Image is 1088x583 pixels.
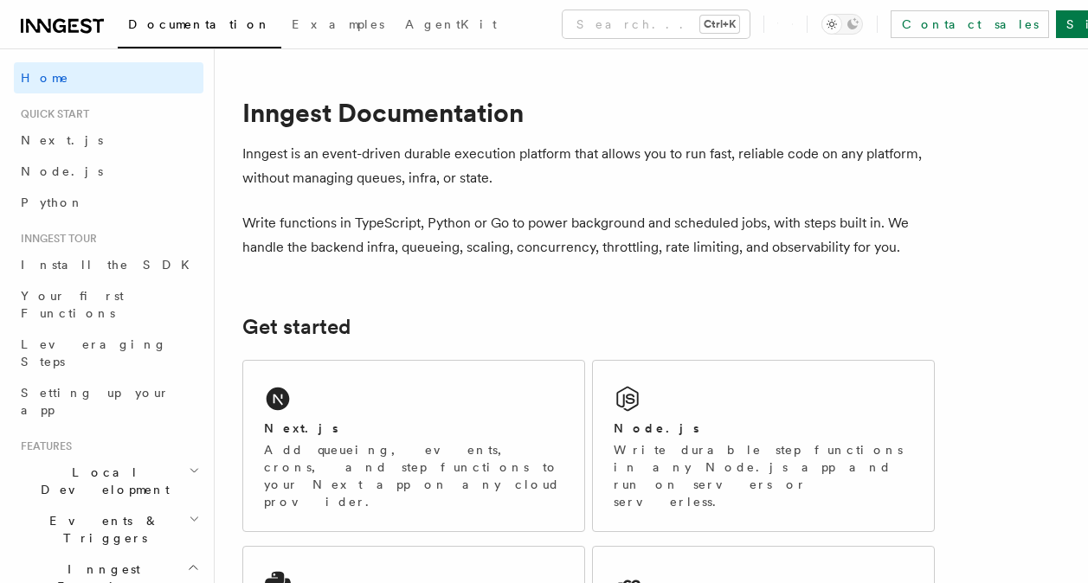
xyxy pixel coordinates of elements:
a: Setting up your app [14,377,203,426]
p: Add queueing, events, crons, and step functions to your Next app on any cloud provider. [264,441,563,510]
span: Quick start [14,107,89,121]
a: Contact sales [891,10,1049,38]
h2: Next.js [264,420,338,437]
span: Next.js [21,133,103,147]
span: Documentation [128,17,271,31]
span: Your first Functions [21,289,124,320]
span: Home [21,69,69,86]
span: Features [14,439,72,453]
a: Node.jsWrite durable step functions in any Node.js app and run on servers or serverless. [592,360,935,532]
span: Node.js [21,164,103,178]
a: Your first Functions [14,280,203,329]
a: AgentKit [395,5,507,47]
span: Leveraging Steps [21,337,167,368]
span: Setting up your app [21,386,170,417]
span: Examples [292,17,384,31]
h1: Inngest Documentation [242,97,935,128]
a: Leveraging Steps [14,329,203,377]
span: Install the SDK [21,258,200,272]
a: Examples [281,5,395,47]
span: AgentKit [405,17,497,31]
h2: Node.js [614,420,699,437]
span: Events & Triggers [14,512,189,547]
p: Write durable step functions in any Node.js app and run on servers or serverless. [614,441,913,510]
button: Toggle dark mode [821,14,863,35]
a: Next.js [14,125,203,156]
p: Inngest is an event-driven durable execution platform that allows you to run fast, reliable code ... [242,142,935,190]
span: Local Development [14,464,189,498]
a: Install the SDK [14,249,203,280]
button: Search...Ctrl+K [563,10,750,38]
span: Inngest tour [14,232,97,246]
a: Get started [242,315,351,339]
p: Write functions in TypeScript, Python or Go to power background and scheduled jobs, with steps bu... [242,211,935,259]
span: Python [21,195,84,209]
a: Node.js [14,156,203,187]
a: Next.jsAdd queueing, events, crons, and step functions to your Next app on any cloud provider. [242,360,585,532]
a: Home [14,62,203,93]
button: Local Development [14,457,203,505]
kbd: Ctrl+K [700,16,739,33]
a: Python [14,187,203,218]
a: Documentation [118,5,281,48]
button: Events & Triggers [14,505,203,554]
